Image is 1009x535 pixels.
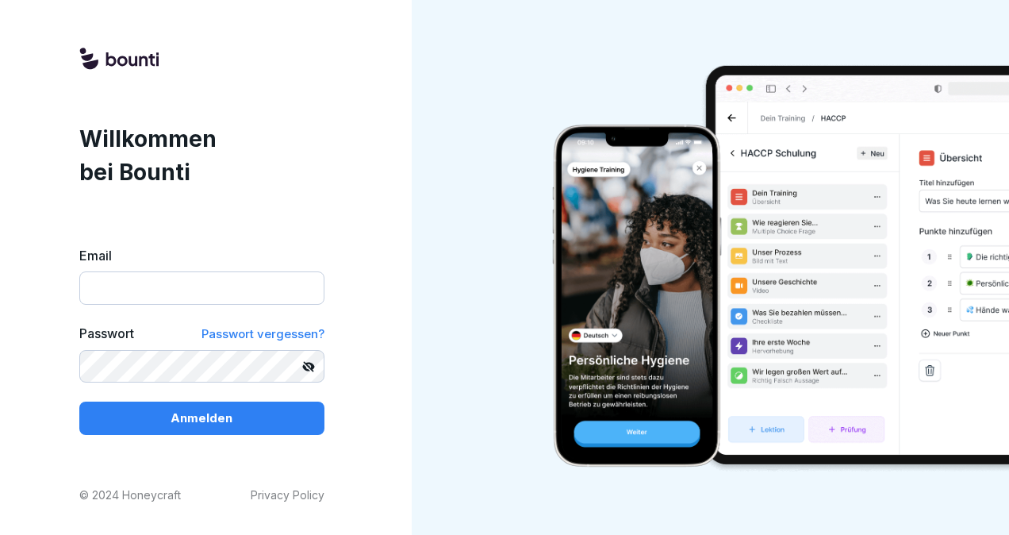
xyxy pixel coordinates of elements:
[79,48,159,71] img: logo.svg
[251,487,324,503] a: Privacy Policy
[171,410,232,427] p: Anmelden
[79,122,324,189] h1: Willkommen bei Bounti
[79,246,324,265] label: Email
[201,324,324,344] a: Passwort vergessen?
[79,324,134,344] label: Passwort
[79,402,324,435] button: Anmelden
[201,326,324,341] span: Passwort vergessen?
[79,487,181,503] p: © 2024 Honeycraft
